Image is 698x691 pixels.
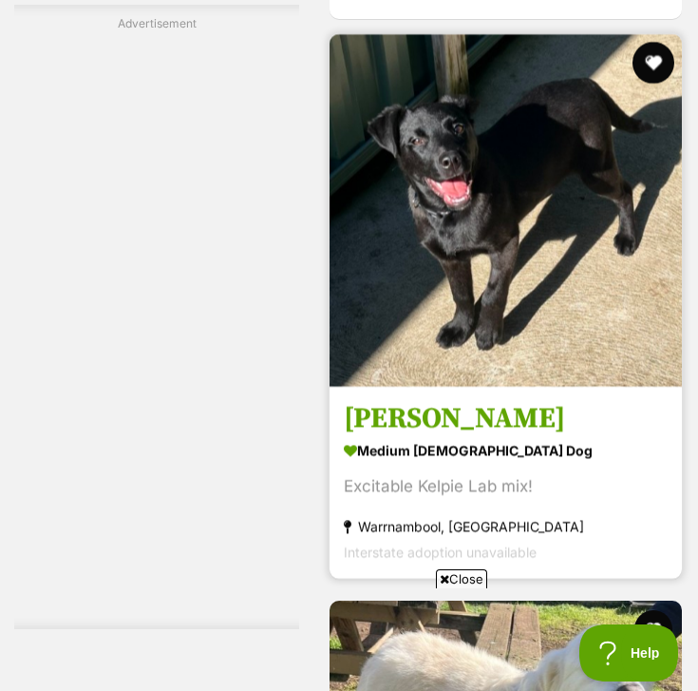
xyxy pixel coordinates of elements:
[344,473,668,499] div: Excitable Kelpie Lab mix!
[436,569,487,588] span: Close
[632,42,674,84] button: favourite
[344,400,668,436] h3: [PERSON_NAME]
[344,544,537,560] span: Interstate adoption unavailable
[330,386,682,579] a: [PERSON_NAME] medium [DEMOGRAPHIC_DATA] Dog Excitable Kelpie Lab mix! Warrnambool, [GEOGRAPHIC_DA...
[4,596,695,681] iframe: Advertisement
[14,5,299,629] div: Advertisement
[81,40,233,610] iframe: Advertisement
[344,436,668,464] strong: medium [DEMOGRAPHIC_DATA] Dog
[344,513,668,539] strong: Warrnambool, [GEOGRAPHIC_DATA]
[330,34,682,387] img: Jesse - Labrador Retriever Dog
[579,624,679,681] iframe: Help Scout Beacon - Open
